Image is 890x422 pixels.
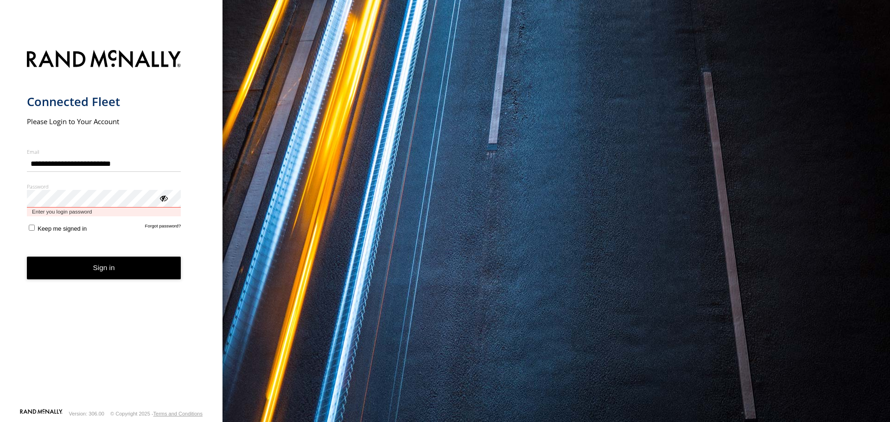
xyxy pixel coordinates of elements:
a: Terms and Conditions [153,411,203,416]
form: main [27,44,196,408]
input: Keep me signed in [29,225,35,231]
h1: Connected Fleet [27,94,181,109]
div: ViewPassword [159,193,168,202]
a: Forgot password? [145,223,181,232]
h2: Please Login to Your Account [27,117,181,126]
span: Keep me signed in [38,225,87,232]
div: Version: 306.00 [69,411,104,416]
span: Enter you login password [27,208,181,216]
label: Email [27,148,181,155]
a: Visit our Website [20,409,63,418]
label: Password [27,183,181,190]
button: Sign in [27,257,181,279]
img: Rand McNally [27,48,181,72]
div: © Copyright 2025 - [110,411,203,416]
